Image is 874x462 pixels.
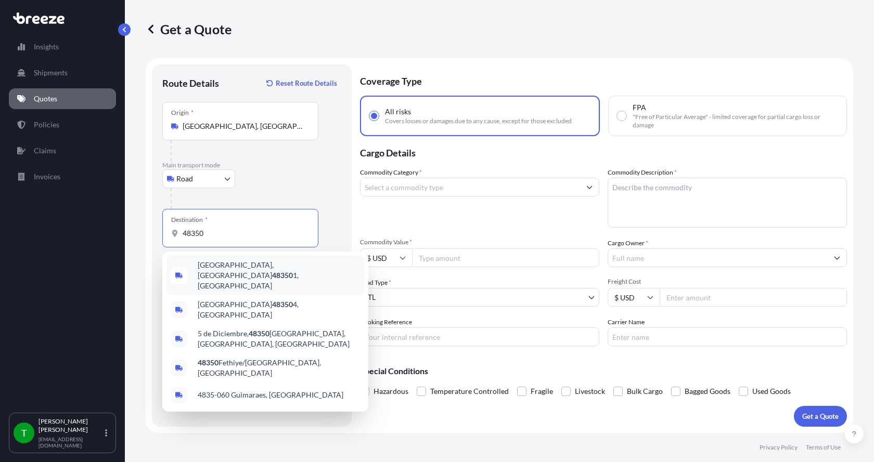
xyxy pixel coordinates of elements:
[360,278,391,288] span: Load Type
[198,299,360,320] span: [GEOGRAPHIC_DATA] 4, [GEOGRAPHIC_DATA]
[374,384,408,399] span: Hazardous
[360,317,412,327] label: Booking Reference
[660,288,847,307] input: Enter amount
[162,252,368,412] div: Show suggestions
[21,428,27,438] span: T
[198,260,360,291] span: [GEOGRAPHIC_DATA], [GEOGRAPHIC_DATA] 1, [GEOGRAPHIC_DATA]
[360,327,599,346] input: Your internal reference
[162,169,235,188] button: Select transport
[361,178,580,196] input: Select a commodity type
[608,248,828,267] input: Full name
[198,358,219,367] b: 48350
[198,328,360,349] span: 5 de Diciembre, [GEOGRAPHIC_DATA], [GEOGRAPHIC_DATA], [GEOGRAPHIC_DATA]
[34,171,60,182] p: Invoices
[34,94,57,104] p: Quotes
[34,120,59,130] p: Policies
[198,390,343,400] span: 4835-060 Guimaraes, [GEOGRAPHIC_DATA]
[34,68,68,78] p: Shipments
[531,384,553,399] span: Fragile
[162,77,219,89] p: Route Details
[633,113,838,129] span: "Free of Particular Average" - limited coverage for partial cargo loss or damage
[34,42,59,52] p: Insights
[430,384,509,399] span: Temperature Controlled
[272,300,293,309] b: 48350
[580,178,599,196] button: Show suggestions
[360,238,599,246] span: Commodity Value
[272,271,293,280] b: 48350
[171,109,194,117] div: Origin
[249,329,269,338] b: 48350
[608,278,847,286] span: Freight Cost
[183,228,305,239] input: Destination
[608,167,677,178] label: Commodity Description
[608,327,847,346] input: Enter name
[412,248,599,267] input: Type amount
[38,417,103,434] p: [PERSON_NAME] [PERSON_NAME]
[360,167,422,178] label: Commodity Category
[176,174,193,184] span: Road
[146,21,232,37] p: Get a Quote
[162,161,341,169] p: Main transport mode
[385,107,411,117] span: All risks
[685,384,730,399] span: Bagged Goods
[627,384,663,399] span: Bulk Cargo
[608,317,645,327] label: Carrier Name
[633,102,646,113] span: FPA
[198,358,360,378] span: Fethiye/[GEOGRAPHIC_DATA], [GEOGRAPHIC_DATA]
[34,146,56,156] p: Claims
[360,136,847,167] p: Cargo Details
[276,78,337,88] p: Reset Route Details
[760,443,798,452] p: Privacy Policy
[802,411,839,421] p: Get a Quote
[752,384,791,399] span: Used Goods
[360,64,847,96] p: Coverage Type
[365,292,376,302] span: LTL
[806,443,841,452] p: Terms of Use
[171,216,208,224] div: Destination
[183,121,305,131] input: Origin
[38,436,103,448] p: [EMAIL_ADDRESS][DOMAIN_NAME]
[385,117,572,125] span: Covers losses or damages due to any cause, except for those excluded
[575,384,605,399] span: Livestock
[608,238,648,248] label: Cargo Owner
[828,248,846,267] button: Show suggestions
[360,367,847,375] p: Special Conditions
